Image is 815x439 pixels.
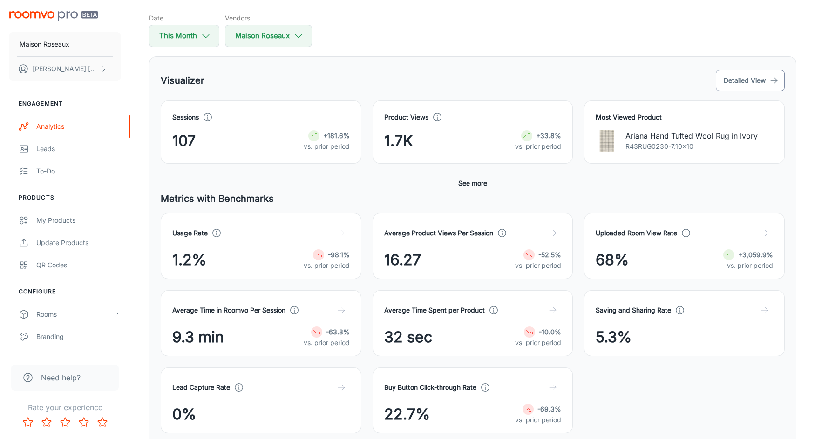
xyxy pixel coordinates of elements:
[716,70,785,91] button: Detailed View
[9,32,121,56] button: Maison Roseaux
[172,112,199,122] h4: Sessions
[172,249,206,271] span: 1.2%
[225,25,312,47] button: Maison Roseaux
[93,413,112,432] button: Rate 5 star
[172,326,224,348] span: 9.3 min
[36,215,121,226] div: My Products
[20,39,69,49] p: Maison Roseaux
[455,175,491,192] button: See more
[161,192,785,206] h5: Metrics with Benchmarks
[328,251,350,259] strong: -98.1%
[172,403,196,426] span: 0%
[172,228,208,238] h4: Usage Rate
[304,260,350,271] p: vs. prior period
[36,166,121,176] div: To-do
[723,260,773,271] p: vs. prior period
[304,141,350,152] p: vs. prior period
[172,305,285,315] h4: Average Time in Roomvo Per Session
[738,251,773,259] strong: +3,059.9%
[596,305,671,315] h4: Saving and Sharing Rate
[596,249,629,271] span: 68%
[56,413,75,432] button: Rate 3 star
[384,112,428,122] h4: Product Views
[384,228,493,238] h4: Average Product Views Per Session
[9,57,121,81] button: [PERSON_NAME] [PERSON_NAME]
[596,130,618,152] img: Ariana Hand Tufted Wool Rug in Ivory
[172,130,196,152] span: 107
[384,249,421,271] span: 16.27
[384,305,485,315] h4: Average Time Spent per Product
[536,132,561,140] strong: +33.8%
[75,413,93,432] button: Rate 4 star
[36,309,113,319] div: Rooms
[625,141,758,152] p: R43RUG0230-7.10x10
[149,25,219,47] button: This Month
[515,415,561,425] p: vs. prior period
[538,251,561,259] strong: -52.5%
[36,332,121,342] div: Branding
[19,413,37,432] button: Rate 1 star
[384,130,413,152] span: 1.7K
[9,11,98,21] img: Roomvo PRO Beta
[515,260,561,271] p: vs. prior period
[304,338,350,348] p: vs. prior period
[596,112,773,122] h4: Most Viewed Product
[149,13,219,23] h5: Date
[384,403,430,426] span: 22.7%
[384,326,432,348] span: 32 sec
[596,228,677,238] h4: Uploaded Room View Rate
[596,326,632,348] span: 5.3%
[36,121,121,132] div: Analytics
[326,328,350,336] strong: -63.8%
[537,405,561,413] strong: -69.3%
[384,382,476,392] h4: Buy Button Click-through Rate
[515,141,561,152] p: vs. prior period
[33,64,98,74] p: [PERSON_NAME] [PERSON_NAME]
[36,144,121,154] div: Leads
[7,402,122,413] p: Rate your experience
[41,372,81,383] span: Need help?
[37,413,56,432] button: Rate 2 star
[36,238,121,248] div: Update Products
[161,73,204,87] h5: Visualizer
[225,13,312,23] h5: Vendors
[36,260,121,270] div: QR Codes
[625,130,758,141] p: Ariana Hand Tufted Wool Rug in Ivory
[515,338,561,348] p: vs. prior period
[323,132,350,140] strong: +181.6%
[172,382,230,392] h4: Lead Capture Rate
[539,328,561,336] strong: -10.0%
